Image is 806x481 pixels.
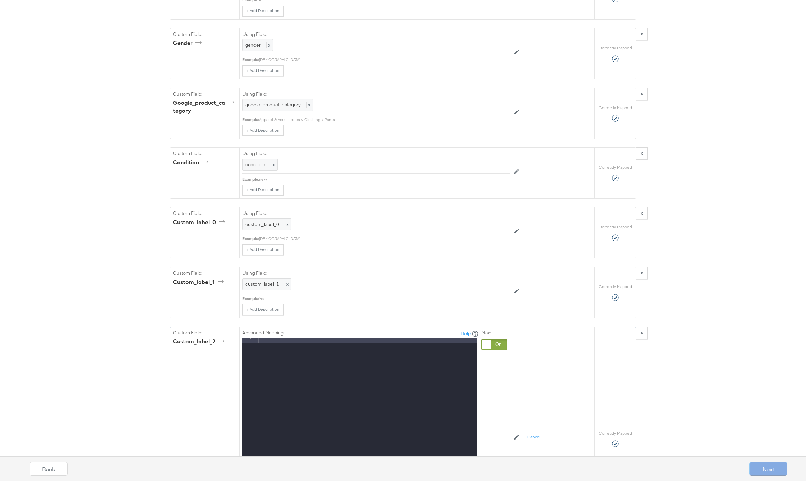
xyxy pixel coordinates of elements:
span: custom_label_1 [245,281,279,287]
strong: x [641,90,643,96]
div: [DEMOGRAPHIC_DATA] [259,236,510,242]
label: Correctly Mapped [599,164,632,170]
div: Example: [242,236,259,242]
div: Yes [259,296,510,301]
a: Help [461,330,471,337]
div: Example: [242,57,259,63]
button: + Add Description [242,125,284,136]
span: google_product_category [245,102,301,108]
label: Custom Field: [173,31,237,38]
button: + Add Description [242,6,284,17]
span: x [285,221,289,227]
div: condition [173,159,210,167]
button: + Add Description [242,304,284,315]
button: x [636,327,648,339]
label: Custom Field: [173,330,237,336]
button: + Add Description [242,244,284,255]
label: Correctly Mapped [599,431,632,436]
button: + Add Description [242,65,284,76]
button: x [636,28,648,40]
label: Using Field: [242,210,510,217]
div: Example: [242,177,259,182]
strong: x [641,30,643,37]
label: Correctly Mapped [599,284,632,290]
label: Custom Field: [173,150,237,157]
strong: x [641,270,643,276]
div: Example: [242,117,259,122]
label: Correctly Mapped [599,45,632,51]
span: x [306,102,310,108]
button: x [636,267,648,279]
strong: x [641,329,643,336]
div: new [259,177,510,182]
label: Using Field: [242,31,510,38]
button: Cancel [523,432,545,443]
span: condition [245,161,265,168]
div: 1 [242,338,257,343]
label: Correctly Mapped [599,224,632,230]
label: Using Field: [242,91,510,97]
div: gender [173,39,204,47]
span: x [266,42,270,48]
div: Apparel & Accessories > Clothing > Pants [259,117,510,122]
span: x [285,281,289,287]
button: x [636,207,648,219]
div: custom_label_1 [173,278,226,286]
button: x [636,88,648,100]
label: Custom Field: [173,210,237,217]
strong: x [641,210,643,216]
span: custom_label_0 [245,221,279,227]
div: custom_label_0 [173,218,228,226]
div: [DEMOGRAPHIC_DATA] [259,57,510,63]
button: + Add Description [242,185,284,196]
div: google_product_category [173,99,237,115]
label: Custom Field: [173,91,237,97]
label: Custom Field: [173,270,237,276]
label: Using Field: [242,150,510,157]
strong: x [641,150,643,156]
div: custom_label_2 [173,338,227,346]
button: Back [30,462,68,476]
label: Advanced Mapping: [242,330,285,336]
button: x [636,147,648,160]
label: Correctly Mapped [599,105,632,111]
span: gender [245,42,261,48]
span: x [271,161,275,168]
label: Max: [481,330,507,336]
label: Using Field: [242,270,510,276]
div: Example: [242,296,259,301]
